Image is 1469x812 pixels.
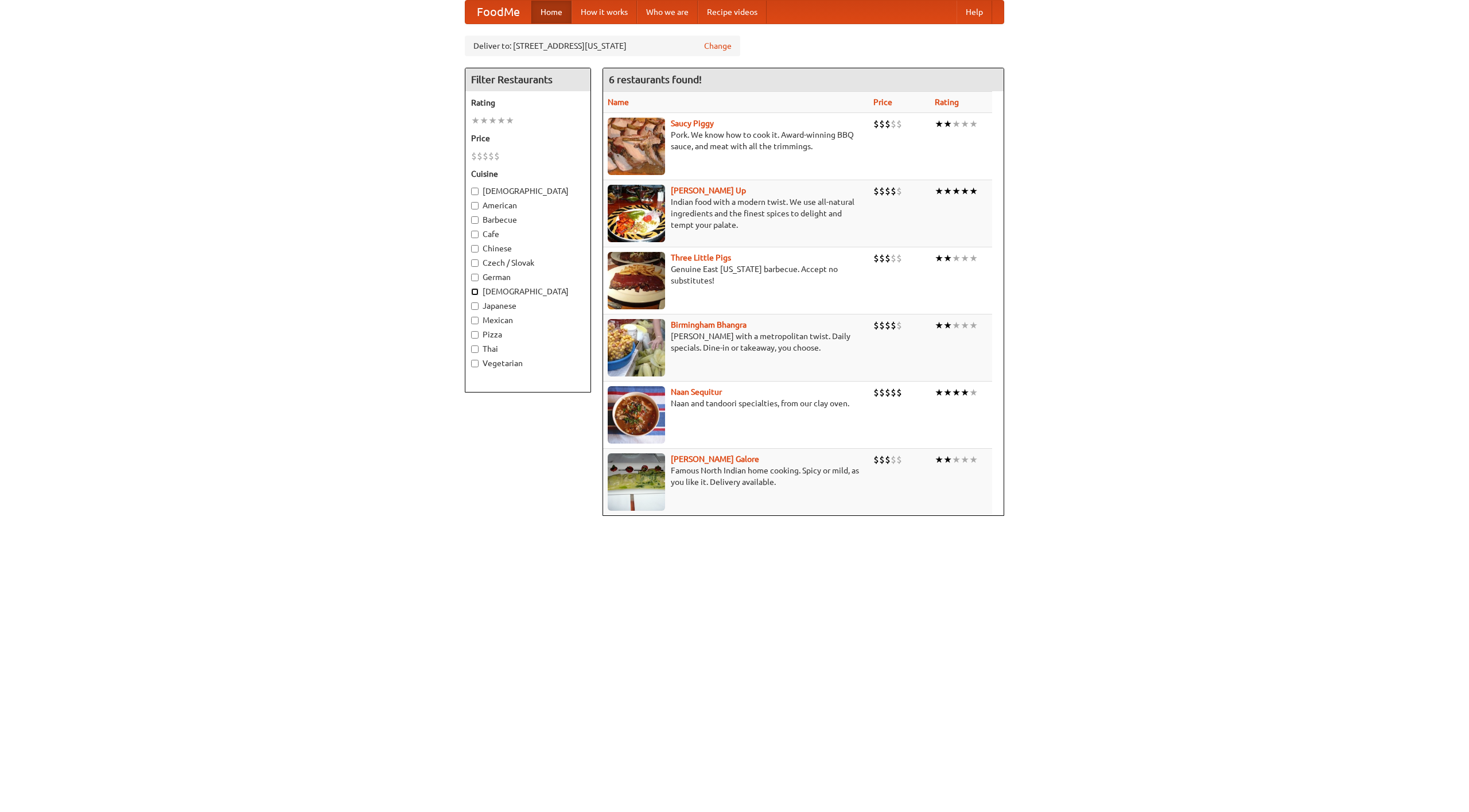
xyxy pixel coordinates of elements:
[471,329,585,340] label: Pizza
[471,300,585,312] label: Japanese
[671,119,714,128] a: Saucy Piggy
[608,398,864,409] p: Naan and tandoori specialties, from our clay oven.
[471,168,585,180] h5: Cuisine
[879,453,885,466] li: $
[969,453,978,466] li: ★
[891,386,896,399] li: $
[608,386,665,444] img: naansequitur.jpg
[961,453,969,466] li: ★
[471,257,585,269] label: Czech / Slovak
[471,133,585,144] h5: Price
[952,453,961,466] li: ★
[935,252,943,265] li: ★
[952,185,961,197] li: ★
[891,319,896,332] li: $
[935,98,959,107] a: Rating
[471,314,585,326] label: Mexican
[637,1,698,24] a: Who we are
[969,252,978,265] li: ★
[608,98,629,107] a: Name
[896,319,902,332] li: $
[608,118,665,175] img: saucy.jpg
[494,150,500,162] li: $
[879,252,885,265] li: $
[608,331,864,353] p: [PERSON_NAME] with a metropolitan twist. Daily specials. Dine-in or takeaway, you choose.
[873,118,879,130] li: $
[969,118,978,130] li: ★
[896,386,902,399] li: $
[465,68,590,91] h4: Filter Restaurants
[671,454,759,464] a: [PERSON_NAME] Galore
[471,317,479,324] input: Mexican
[952,118,961,130] li: ★
[943,185,952,197] li: ★
[471,360,479,367] input: Vegetarian
[471,231,479,238] input: Cafe
[896,453,902,466] li: $
[879,118,885,130] li: $
[471,216,479,224] input: Barbecue
[483,150,488,162] li: $
[497,114,506,127] li: ★
[873,453,879,466] li: $
[471,259,479,267] input: Czech / Slovak
[480,114,488,127] li: ★
[471,302,479,310] input: Japanese
[465,36,740,56] div: Deliver to: [STREET_ADDRESS][US_STATE]
[896,185,902,197] li: $
[608,263,864,286] p: Genuine East [US_STATE] barbecue. Accept no substitutes!
[961,319,969,332] li: ★
[477,150,483,162] li: $
[471,345,479,353] input: Thai
[471,288,479,296] input: [DEMOGRAPHIC_DATA]
[671,253,731,262] a: Three Little Pigs
[961,252,969,265] li: ★
[471,243,585,254] label: Chinese
[608,129,864,152] p: Pork. We know how to cook it. Award-winning BBQ sauce, and meat with all the trimmings.
[873,252,879,265] li: $
[471,274,479,281] input: German
[961,118,969,130] li: ★
[608,196,864,231] p: Indian food with a modern twist. We use all-natural ingredients and the finest spices to delight ...
[608,319,665,376] img: bhangra.jpg
[891,185,896,197] li: $
[471,331,479,339] input: Pizza
[885,252,891,265] li: $
[885,386,891,399] li: $
[471,185,585,197] label: [DEMOGRAPHIC_DATA]
[471,188,479,195] input: [DEMOGRAPHIC_DATA]
[957,1,992,24] a: Help
[896,118,902,130] li: $
[608,185,665,242] img: curryup.jpg
[885,118,891,130] li: $
[698,1,767,24] a: Recipe videos
[896,252,902,265] li: $
[608,453,665,511] img: currygalore.jpg
[943,453,952,466] li: ★
[671,320,747,329] a: Birmingham Bhangra
[943,118,952,130] li: ★
[488,150,494,162] li: $
[873,386,879,399] li: $
[891,453,896,466] li: $
[471,150,477,162] li: $
[471,228,585,240] label: Cafe
[935,453,943,466] li: ★
[873,319,879,332] li: $
[704,40,732,52] a: Change
[885,319,891,332] li: $
[471,214,585,226] label: Barbecue
[471,200,585,211] label: American
[969,386,978,399] li: ★
[952,386,961,399] li: ★
[943,252,952,265] li: ★
[671,387,722,397] a: Naan Sequitur
[891,252,896,265] li: $
[671,186,746,195] a: [PERSON_NAME] Up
